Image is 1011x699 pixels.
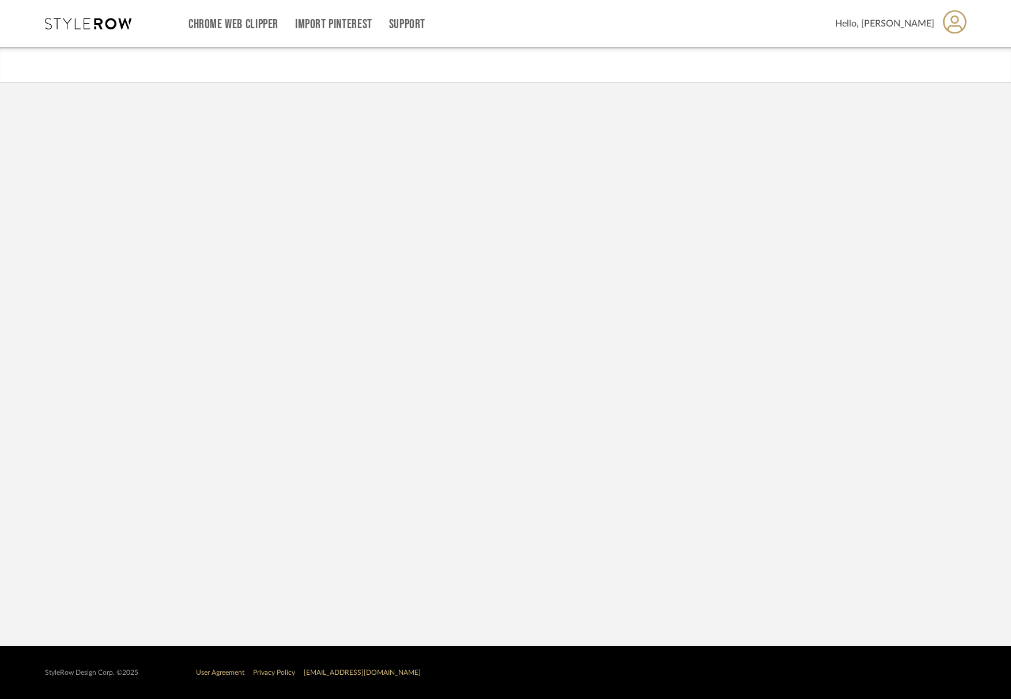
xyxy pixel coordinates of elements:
a: Privacy Policy [253,669,295,676]
a: Chrome Web Clipper [188,20,278,29]
a: Import Pinterest [295,20,372,29]
a: User Agreement [196,669,244,676]
span: Hello, [PERSON_NAME] [835,17,934,31]
a: [EMAIL_ADDRESS][DOMAIN_NAME] [304,669,421,676]
a: Support [389,20,425,29]
div: StyleRow Design Corp. ©2025 [45,668,138,677]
